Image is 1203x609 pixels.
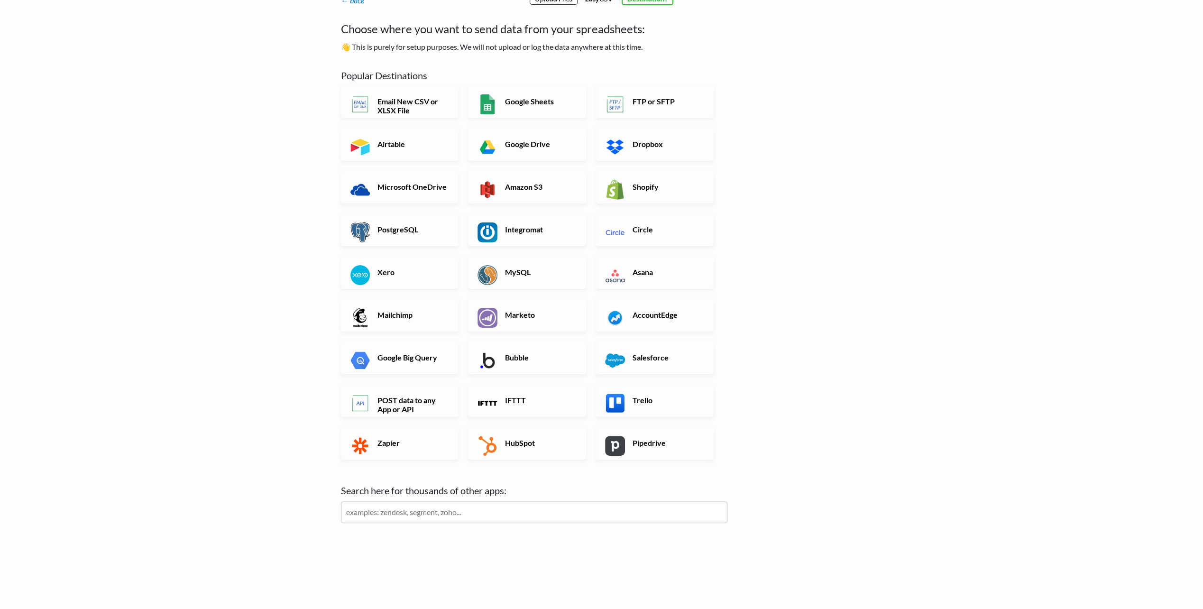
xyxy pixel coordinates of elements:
[375,182,450,191] h6: Microsoft OneDrive
[596,384,714,417] a: Trello
[478,94,497,114] img: Google Sheets App & API
[341,298,459,332] a: Mailchimp
[596,341,714,374] a: Salesforce
[468,298,586,332] a: Marketo
[341,41,727,53] p: 👋 This is purely for setup purposes. We will not upload or log the data anywhere at this time.
[630,182,705,191] h6: Shopify
[375,225,450,234] h6: PostgreSQL
[630,139,705,148] h6: Dropbox
[630,225,705,234] h6: Circle
[630,268,705,277] h6: Asana
[350,436,370,456] img: Zapier App & API
[468,128,586,161] a: Google Drive
[596,426,714,460] a: Pipedrive
[1156,562,1192,598] iframe: Drift Widget Chat Controller
[468,256,586,289] a: MySQL
[503,182,577,191] h6: Amazon S3
[341,341,459,374] a: Google Big Query
[350,137,370,157] img: Airtable App & API
[596,128,714,161] a: Dropbox
[350,308,370,328] img: Mailchimp App & API
[630,396,705,405] h6: Trello
[341,128,459,161] a: Airtable
[630,438,705,447] h6: Pipedrive
[605,436,625,456] img: Pipedrive App & API
[468,170,586,203] a: Amazon S3
[503,225,577,234] h6: Integromat
[503,438,577,447] h6: HubSpot
[341,213,459,246] a: PostgreSQL
[350,351,370,370] img: Google Big Query App & API
[503,396,577,405] h6: IFTTT
[350,222,370,242] img: PostgreSQL App & API
[605,393,625,413] img: Trello App & API
[630,310,705,319] h6: AccountEdge
[341,20,727,37] h4: Choose where you want to send data from your spreadsheets:
[478,180,497,200] img: Amazon S3 App & API
[478,436,497,456] img: HubSpot App & API
[503,353,577,362] h6: Bubble
[478,222,497,242] img: Integromat App & API
[375,310,450,319] h6: Mailchimp
[605,308,625,328] img: AccountEdge App & API
[596,170,714,203] a: Shopify
[350,265,370,285] img: Xero App & API
[605,94,625,114] img: FTP or SFTP App & API
[375,438,450,447] h6: Zapier
[605,265,625,285] img: Asana App & API
[468,213,586,246] a: Integromat
[375,353,450,362] h6: Google Big Query
[605,137,625,157] img: Dropbox App & API
[596,256,714,289] a: Asana
[341,85,459,118] a: Email New CSV or XLSX File
[478,137,497,157] img: Google Drive App & API
[478,393,497,413] img: IFTTT App & API
[341,384,459,417] a: POST data to any App or API
[468,341,586,374] a: Bubble
[468,426,586,460] a: HubSpot
[468,384,586,417] a: IFTTT
[478,308,497,328] img: Marketo App & API
[341,256,459,289] a: Xero
[630,97,705,106] h6: FTP or SFTP
[630,353,705,362] h6: Salesforce
[350,94,370,114] img: Email New CSV or XLSX File App & API
[375,139,450,148] h6: Airtable
[596,85,714,118] a: FTP or SFTP
[478,351,497,370] img: Bubble App & API
[478,265,497,285] img: MySQL App & API
[503,310,577,319] h6: Marketo
[341,70,727,81] h5: Popular Destinations
[605,180,625,200] img: Shopify App & API
[468,85,586,118] a: Google Sheets
[350,180,370,200] img: Microsoft OneDrive App & API
[350,393,370,413] img: POST data to any App or API App & API
[605,351,625,370] img: Salesforce App & API
[503,97,577,106] h6: Google Sheets
[341,501,727,523] input: examples: zendesk, segment, zoho...
[605,222,625,242] img: Circle App & API
[375,97,450,115] h6: Email New CSV or XLSX File
[341,170,459,203] a: Microsoft OneDrive
[341,426,459,460] a: Zapier
[375,396,450,414] h6: POST data to any App or API
[503,139,577,148] h6: Google Drive
[503,268,577,277] h6: MySQL
[596,298,714,332] a: AccountEdge
[375,268,450,277] h6: Xero
[596,213,714,246] a: Circle
[341,483,727,498] label: Search here for thousands of other apps:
